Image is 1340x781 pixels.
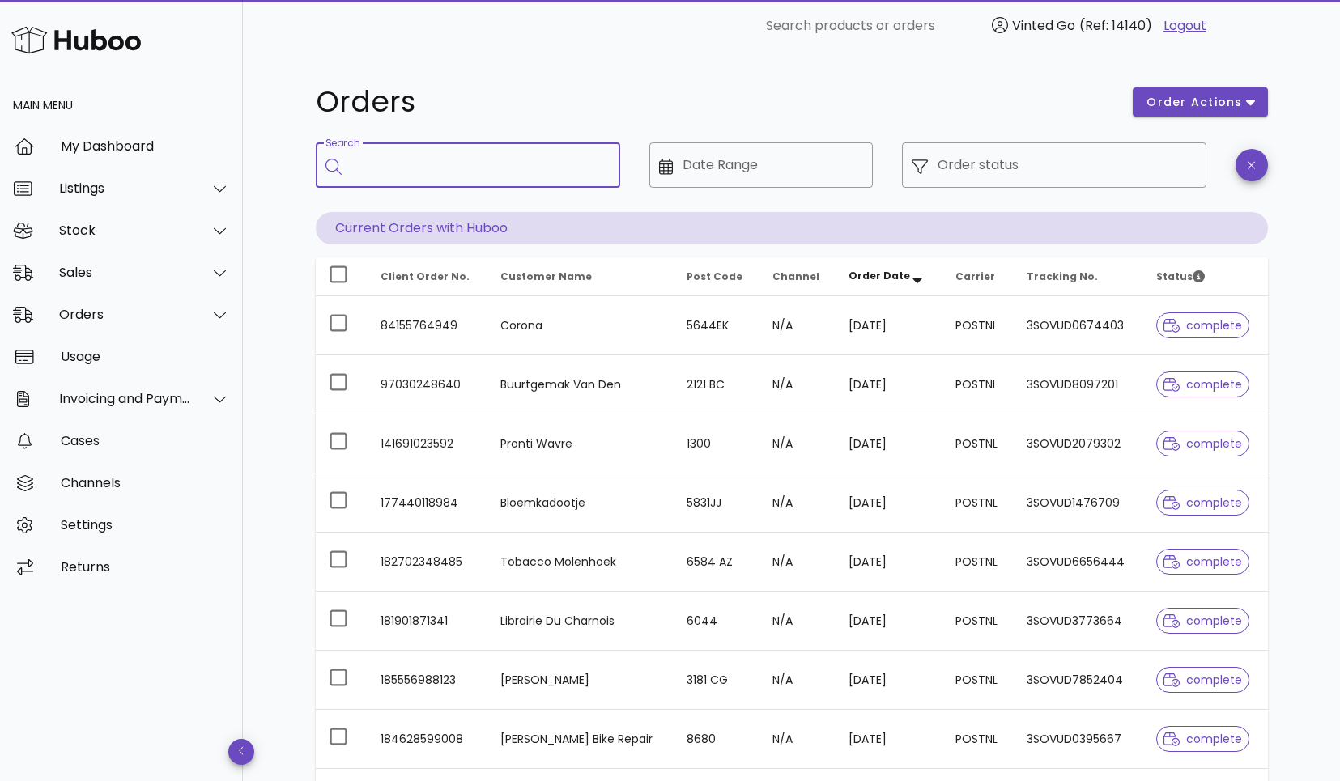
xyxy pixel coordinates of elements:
td: 3SOVUD0395667 [1014,710,1143,769]
td: 5831JJ [674,473,759,533]
td: Pronti Wavre [487,414,674,473]
span: Channel [772,270,819,283]
td: N/A [759,414,836,473]
span: Order Date [849,269,910,282]
td: [DATE] [836,414,942,473]
div: Listings [59,180,191,196]
td: 3SOVUD7852404 [1014,651,1143,710]
td: 182702348485 [368,533,488,592]
a: Logout [1163,16,1206,36]
div: Channels [61,475,230,490]
span: Customer Name [500,270,592,283]
th: Customer Name [487,257,674,296]
span: complete [1163,438,1242,449]
td: POSTNL [942,592,1014,651]
td: 3181 CG [674,651,759,710]
td: 3SOVUD1476709 [1014,473,1143,533]
td: 3SOVUD3773664 [1014,592,1143,651]
td: Tobacco Molenhoek [487,533,674,592]
td: [PERSON_NAME] Bike Repair [487,710,674,769]
td: 177440118984 [368,473,488,533]
td: POSTNL [942,355,1014,414]
th: Status [1143,257,1268,296]
td: 84155764949 [368,296,488,355]
span: order actions [1146,94,1243,111]
td: 3SOVUD0674403 [1014,296,1143,355]
th: Post Code [674,257,759,296]
span: complete [1163,733,1242,745]
td: N/A [759,296,836,355]
th: Channel [759,257,836,296]
h1: Orders [316,87,1114,117]
td: POSTNL [942,296,1014,355]
div: My Dashboard [61,138,230,154]
td: 141691023592 [368,414,488,473]
td: POSTNL [942,710,1014,769]
span: Carrier [955,270,995,283]
div: Settings [61,517,230,533]
span: Client Order No. [381,270,470,283]
span: Vinted Go [1012,16,1075,35]
img: Huboo Logo [11,23,141,57]
td: POSTNL [942,473,1014,533]
td: N/A [759,651,836,710]
td: [DATE] [836,710,942,769]
td: 6584 AZ [674,533,759,592]
th: Order Date: Sorted descending. Activate to remove sorting. [836,257,942,296]
span: Tracking No. [1027,270,1098,283]
span: Post Code [687,270,742,283]
td: [DATE] [836,533,942,592]
td: POSTNL [942,414,1014,473]
td: 2121 BC [674,355,759,414]
div: Usage [61,349,230,364]
div: Returns [61,559,230,575]
td: Librairie Du Charnois [487,592,674,651]
span: complete [1163,556,1242,567]
td: N/A [759,592,836,651]
td: [PERSON_NAME] [487,651,674,710]
p: Current Orders with Huboo [316,212,1268,244]
td: 97030248640 [368,355,488,414]
label: Search [325,138,359,150]
td: [DATE] [836,473,942,533]
td: 3SOVUD2079302 [1014,414,1143,473]
td: 5644EK [674,296,759,355]
div: Orders [59,307,191,322]
td: 1300 [674,414,759,473]
span: (Ref: 14140) [1079,16,1152,35]
td: [DATE] [836,355,942,414]
td: [DATE] [836,296,942,355]
td: N/A [759,533,836,592]
td: N/A [759,710,836,769]
td: Corona [487,296,674,355]
th: Tracking No. [1014,257,1143,296]
div: Stock [59,223,191,238]
td: [DATE] [836,592,942,651]
div: Invoicing and Payments [59,391,191,406]
th: Client Order No. [368,257,488,296]
span: complete [1163,379,1242,390]
td: 3SOVUD8097201 [1014,355,1143,414]
td: 6044 [674,592,759,651]
td: 3SOVUD6656444 [1014,533,1143,592]
td: 8680 [674,710,759,769]
td: N/A [759,355,836,414]
td: 181901871341 [368,592,488,651]
span: complete [1163,674,1242,685]
td: [DATE] [836,651,942,710]
td: 184628599008 [368,710,488,769]
button: order actions [1133,87,1267,117]
td: Buurtgemak Van Den [487,355,674,414]
div: Cases [61,433,230,448]
td: Bloemkadootje [487,473,674,533]
span: complete [1163,320,1242,331]
td: POSTNL [942,651,1014,710]
td: POSTNL [942,533,1014,592]
td: 185556988123 [368,651,488,710]
span: complete [1163,615,1242,626]
span: Status [1156,270,1205,283]
th: Carrier [942,257,1014,296]
div: Sales [59,265,191,280]
td: N/A [759,473,836,533]
span: complete [1163,497,1242,508]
